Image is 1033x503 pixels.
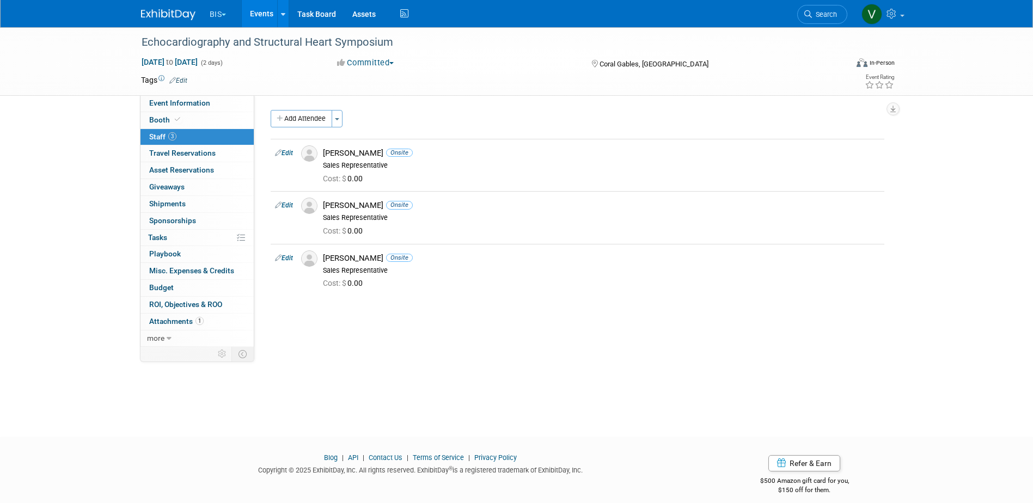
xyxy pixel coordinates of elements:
[149,182,185,191] span: Giveaways
[141,75,187,85] td: Tags
[164,58,175,66] span: to
[149,199,186,208] span: Shipments
[149,266,234,275] span: Misc. Expenses & Credits
[768,455,840,471] a: Refer & Earn
[323,226,347,235] span: Cost: $
[323,200,880,211] div: [PERSON_NAME]
[301,198,317,214] img: Associate-Profile-5.png
[147,334,164,342] span: more
[149,99,210,107] span: Event Information
[141,57,198,67] span: [DATE] [DATE]
[333,57,398,69] button: Committed
[323,266,880,275] div: Sales Representative
[140,196,254,212] a: Shipments
[783,57,895,73] div: Event Format
[140,246,254,262] a: Playbook
[324,453,338,462] a: Blog
[140,280,254,296] a: Budget
[149,149,216,157] span: Travel Reservations
[301,145,317,162] img: Associate-Profile-5.png
[141,463,701,475] div: Copyright © 2025 ExhibitDay, Inc. All rights reserved. ExhibitDay is a registered trademark of Ex...
[369,453,402,462] a: Contact Us
[141,9,195,20] img: ExhibitDay
[149,283,174,292] span: Budget
[140,314,254,330] a: Attachments1
[231,347,254,361] td: Toggle Event Tabs
[857,58,867,67] img: Format-Inperson.png
[449,465,453,471] sup: ®
[812,10,837,19] span: Search
[140,230,254,246] a: Tasks
[140,179,254,195] a: Giveaways
[301,250,317,267] img: Associate-Profile-5.png
[600,60,708,68] span: Coral Gables, [GEOGRAPHIC_DATA]
[474,453,517,462] a: Privacy Policy
[348,453,358,462] a: API
[140,95,254,112] a: Event Information
[149,317,204,326] span: Attachments
[339,453,346,462] span: |
[275,254,293,262] a: Edit
[140,330,254,347] a: more
[149,216,196,225] span: Sponsorships
[138,33,831,52] div: Echocardiography and Structural Heart Symposium
[149,132,176,141] span: Staff
[323,174,367,183] span: 0.00
[717,486,893,495] div: $150 off for them.
[175,116,180,122] i: Booth reservation complete
[275,201,293,209] a: Edit
[413,453,464,462] a: Terms of Service
[466,453,473,462] span: |
[404,453,411,462] span: |
[360,453,367,462] span: |
[717,469,893,494] div: $500 Amazon gift card for you,
[168,132,176,140] span: 3
[149,249,181,258] span: Playbook
[323,226,367,235] span: 0.00
[140,162,254,179] a: Asset Reservations
[861,4,882,24] img: Valerie Shively
[149,300,222,309] span: ROI, Objectives & ROO
[195,317,204,325] span: 1
[140,112,254,128] a: Booth
[323,279,347,287] span: Cost: $
[140,213,254,229] a: Sponsorships
[140,145,254,162] a: Travel Reservations
[275,149,293,157] a: Edit
[323,174,347,183] span: Cost: $
[323,148,880,158] div: [PERSON_NAME]
[140,297,254,313] a: ROI, Objectives & ROO
[140,129,254,145] a: Staff3
[869,59,895,67] div: In-Person
[323,213,880,222] div: Sales Representative
[323,161,880,170] div: Sales Representative
[797,5,847,24] a: Search
[865,75,894,80] div: Event Rating
[169,77,187,84] a: Edit
[386,254,413,262] span: Onsite
[140,263,254,279] a: Misc. Expenses & Credits
[148,233,167,242] span: Tasks
[386,149,413,157] span: Onsite
[323,253,880,263] div: [PERSON_NAME]
[200,59,223,66] span: (2 days)
[271,110,332,127] button: Add Attendee
[149,115,182,124] span: Booth
[323,279,367,287] span: 0.00
[213,347,232,361] td: Personalize Event Tab Strip
[149,165,214,174] span: Asset Reservations
[386,201,413,209] span: Onsite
